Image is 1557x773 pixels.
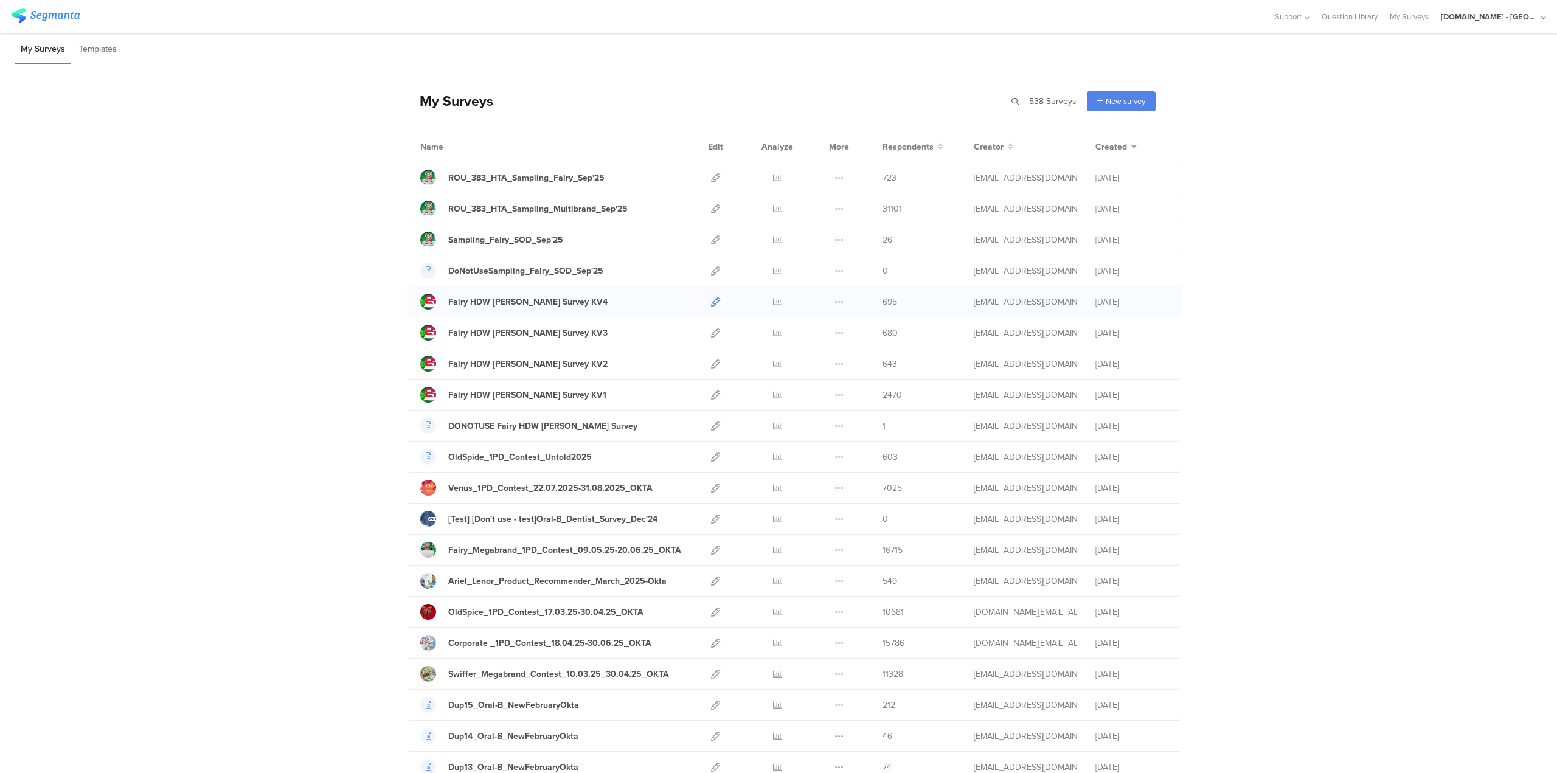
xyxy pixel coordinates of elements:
[1095,358,1168,370] div: [DATE]
[448,544,681,556] div: Fairy_Megabrand_1PD_Contest_09.05.25-20.06.25_OKTA
[1095,140,1127,153] span: Created
[448,668,669,681] div: Swiffer_Megabrand_Contest_10.03.25_30.04.25_OKTA
[974,203,1077,215] div: gheorghe.a.4@pg.com
[883,265,888,277] span: 0
[448,637,651,650] div: Corporate _1PD_Contest_18.04.25-30.06.25_OKTA
[1029,95,1077,108] span: 538 Surveys
[1106,95,1145,107] span: New survey
[420,697,579,713] a: Dup15_Oral-B_NewFebruaryOkta
[1095,140,1137,153] button: Created
[883,420,886,432] span: 1
[1095,699,1168,712] div: [DATE]
[448,265,603,277] div: DoNotUseSampling_Fairy_SOD_Sep'25
[1095,296,1168,308] div: [DATE]
[883,575,897,588] span: 549
[420,728,578,744] a: Dup14_Oral-B_NewFebruaryOkta
[974,606,1077,619] div: bruma.lb@pg.com
[1095,327,1168,339] div: [DATE]
[883,544,903,556] span: 16715
[74,35,122,64] li: Templates
[883,296,897,308] span: 695
[1095,234,1168,246] div: [DATE]
[420,480,653,496] a: Venus_1PD_Contest_22.07.2025-31.08.2025_OKTA
[1095,668,1168,681] div: [DATE]
[974,358,1077,370] div: gheorghe.a.4@pg.com
[974,296,1077,308] div: gheorghe.a.4@pg.com
[1095,606,1168,619] div: [DATE]
[420,666,669,682] a: Swiffer_Megabrand_Contest_10.03.25_30.04.25_OKTA
[420,511,657,527] a: [Test] [Don't use - test]Oral-B_Dentist_Survey_Dec'24
[448,420,637,432] div: DONOTUSE Fairy HDW Zenon Survey
[448,730,578,743] div: Dup14_Oral-B_NewFebruaryOkta
[883,699,895,712] span: 212
[420,356,608,372] a: Fairy HDW [PERSON_NAME] Survey KV2
[1275,11,1302,23] span: Support
[1441,11,1538,23] div: [DOMAIN_NAME] - [GEOGRAPHIC_DATA]
[407,91,493,111] div: My Surveys
[1095,482,1168,494] div: [DATE]
[883,358,897,370] span: 643
[1095,265,1168,277] div: [DATE]
[883,327,898,339] span: 680
[974,234,1077,246] div: gheorghe.a.4@pg.com
[826,131,852,162] div: More
[448,451,592,463] div: OldSpide_1PD_Contest_Untold2025
[420,325,608,341] a: Fairy HDW [PERSON_NAME] Survey KV3
[974,699,1077,712] div: stavrositu.m@pg.com
[883,513,888,525] span: 0
[1095,637,1168,650] div: [DATE]
[1021,95,1027,108] span: |
[1095,513,1168,525] div: [DATE]
[883,140,934,153] span: Respondents
[883,203,902,215] span: 31101
[448,513,657,525] div: [Test] [Don't use - test]Oral-B_Dentist_Survey_Dec'24
[11,8,80,23] img: segmanta logo
[420,232,563,248] a: Sampling_Fairy_SOD_Sep'25
[974,637,1077,650] div: bruma.lb@pg.com
[1095,730,1168,743] div: [DATE]
[420,418,637,434] a: DONOTUSE Fairy HDW [PERSON_NAME] Survey
[448,482,653,494] div: Venus_1PD_Contest_22.07.2025-31.08.2025_OKTA
[1095,544,1168,556] div: [DATE]
[420,387,606,403] a: Fairy HDW [PERSON_NAME] Survey KV1
[1095,420,1168,432] div: [DATE]
[974,730,1077,743] div: stavrositu.m@pg.com
[448,172,605,184] div: ROU_383_HTA_Sampling_Fairy_Sep'25
[420,635,651,651] a: Corporate _1PD_Contest_18.04.25-30.06.25_OKTA
[974,451,1077,463] div: gheorghe.a.4@pg.com
[883,482,902,494] span: 7025
[974,575,1077,588] div: betbeder.mb@pg.com
[1095,172,1168,184] div: [DATE]
[420,201,628,217] a: ROU_383_HTA_Sampling_Multibrand_Sep'25
[974,172,1077,184] div: gheorghe.a.4@pg.com
[420,170,605,185] a: ROU_383_HTA_Sampling_Fairy_Sep'25
[974,513,1077,525] div: betbeder.mb@pg.com
[974,482,1077,494] div: jansson.cj@pg.com
[420,573,667,589] a: Ariel_Lenor_Product_Recommender_March_2025-Okta
[883,668,903,681] span: 11328
[420,263,603,279] a: DoNotUseSampling_Fairy_SOD_Sep'25
[883,730,892,743] span: 46
[759,131,796,162] div: Analyze
[974,140,1004,153] span: Creator
[883,637,904,650] span: 15786
[420,449,592,465] a: OldSpide_1PD_Contest_Untold2025
[448,327,608,339] div: Fairy HDW Zenon Survey KV3
[883,451,898,463] span: 603
[448,296,608,308] div: Fairy HDW Zenon Survey KV4
[974,327,1077,339] div: gheorghe.a.4@pg.com
[883,234,892,246] span: 26
[974,265,1077,277] div: gheorghe.a.4@pg.com
[1095,575,1168,588] div: [DATE]
[420,140,493,153] div: Name
[15,35,71,64] li: My Surveys
[883,140,943,153] button: Respondents
[702,131,729,162] div: Edit
[1095,451,1168,463] div: [DATE]
[448,358,608,370] div: Fairy HDW Zenon Survey KV2
[974,420,1077,432] div: gheorghe.a.4@pg.com
[448,606,643,619] div: OldSpice_1PD_Contest_17.03.25-30.04.25_OKTA
[448,389,606,401] div: Fairy HDW Zenon Survey KV1
[448,203,628,215] div: ROU_383_HTA_Sampling_Multibrand_Sep'25
[1095,389,1168,401] div: [DATE]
